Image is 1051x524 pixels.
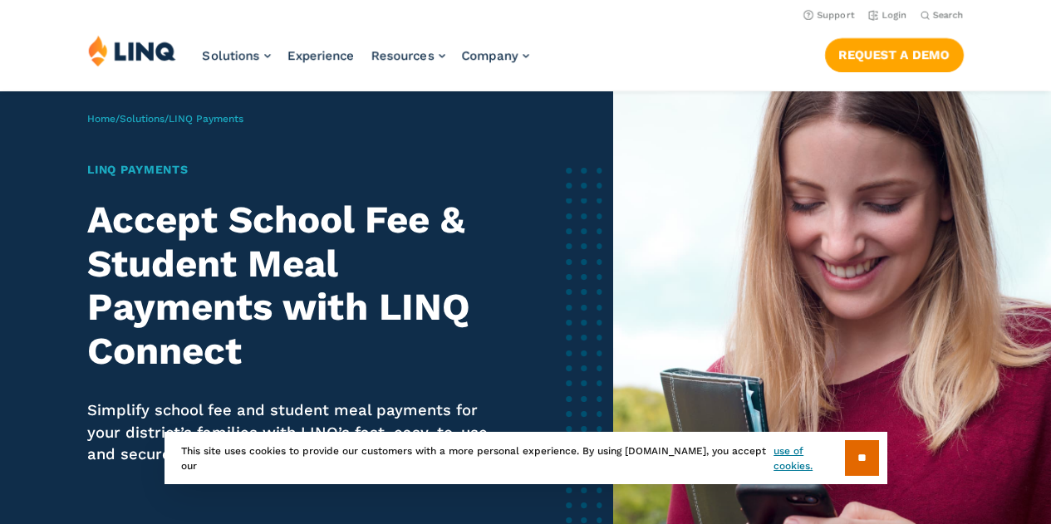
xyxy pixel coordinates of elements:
button: Open Search Bar [921,9,964,22]
span: LINQ Payments [169,113,243,125]
span: Company [462,48,518,63]
div: This site uses cookies to provide our customers with a more personal experience. By using [DOMAIN... [165,432,887,484]
a: Home [87,113,115,125]
a: Solutions [203,48,271,63]
nav: Button Navigation [825,35,964,71]
span: Search [933,10,964,21]
span: / / [87,113,243,125]
a: Resources [371,48,445,63]
span: Resources [371,48,435,63]
p: Simplify school fee and student meal payments for your district’s families with LINQ’s fast, easy... [87,399,501,465]
nav: Primary Navigation [203,35,529,90]
a: Login [868,10,907,21]
a: use of cookies. [774,443,844,473]
a: Support [803,10,855,21]
h2: Accept School Fee & Student Meal Payments with LINQ Connect [87,198,501,373]
a: Company [462,48,529,63]
img: LINQ | K‑12 Software [88,35,176,66]
a: Solutions [120,113,165,125]
h1: LINQ Payments [87,161,501,179]
span: Solutions [203,48,260,63]
a: Request a Demo [825,38,964,71]
a: Experience [287,48,355,63]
